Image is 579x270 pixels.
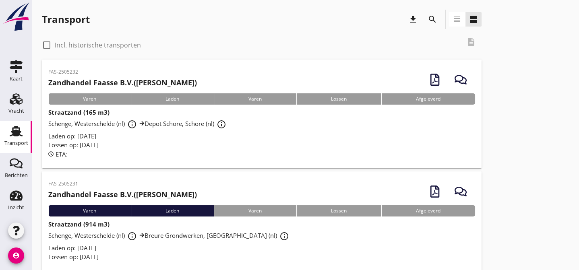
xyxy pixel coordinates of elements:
[48,141,99,149] span: Lossen op: [DATE]
[2,2,31,32] img: logo-small.a267ee39.svg
[296,93,381,105] div: Lossen
[428,14,437,24] i: search
[214,93,296,105] div: Varen
[131,93,214,105] div: Laden
[48,253,99,261] span: Lossen op: [DATE]
[127,120,137,129] i: info_outline
[48,220,110,228] strong: Straatzand (914 m3)
[8,108,24,113] div: Vracht
[279,231,289,241] i: info_outline
[48,180,197,188] p: FAS-2505231
[408,14,418,24] i: download
[48,132,96,140] span: Laden op: [DATE]
[42,13,90,26] div: Transport
[48,190,134,199] strong: Zandhandel Faasse B.V.
[10,76,23,81] div: Kaart
[8,247,24,264] i: account_circle
[4,140,28,146] div: Transport
[214,205,296,216] div: Varen
[48,120,229,128] span: Schenge, Westerschelde (nl) Depot Schore, Schore (nl)
[5,173,28,178] div: Berichten
[127,231,137,241] i: info_outline
[381,205,475,216] div: Afgeleverd
[48,231,292,239] span: Schenge, Westerschelde (nl) Breure Grondwerken, [GEOGRAPHIC_DATA] (nl)
[469,14,478,24] i: view_agenda
[42,60,482,168] a: FAS-2505232Zandhandel Faasse B.V.([PERSON_NAME])VarenLadenVarenLossenAfgeleverdStraatzand (165 m3...
[55,41,141,49] label: Incl. historische transporten
[48,77,197,88] h2: ([PERSON_NAME])
[48,93,131,105] div: Varen
[131,205,214,216] div: Laden
[48,189,197,200] h2: ([PERSON_NAME])
[452,14,462,24] i: view_headline
[381,93,475,105] div: Afgeleverd
[48,68,197,76] p: FAS-2505232
[56,150,68,158] span: ETA:
[48,108,110,116] strong: Straatzand (165 m3)
[296,205,381,216] div: Lossen
[8,205,24,210] div: Inzicht
[48,78,134,87] strong: Zandhandel Faasse B.V.
[48,205,131,216] div: Varen
[48,244,96,252] span: Laden op: [DATE]
[217,120,226,129] i: info_outline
